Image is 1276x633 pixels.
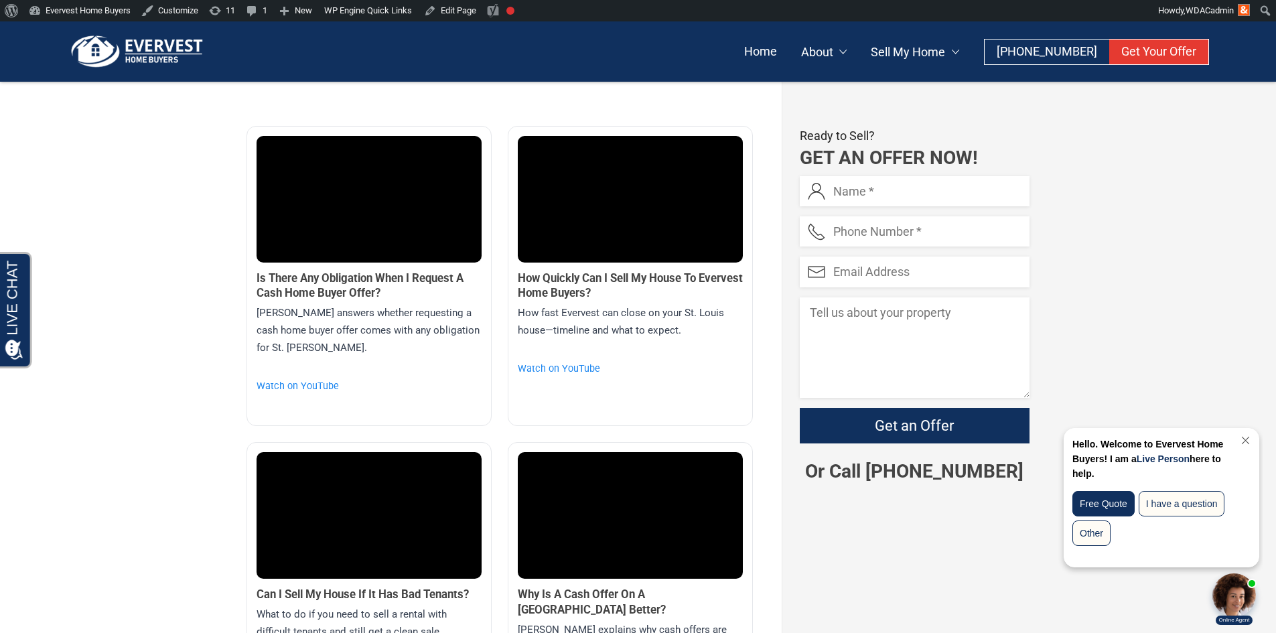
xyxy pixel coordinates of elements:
[789,40,859,64] a: About
[518,452,743,579] iframe: Why Is A Cash Offer On A St Louis House Better?
[732,40,789,64] a: Home
[257,380,339,392] a: Watch on YouTube
[257,305,482,357] p: [PERSON_NAME] answers whether requesting a cash home buyer offer comes with any obligation for St...
[800,126,1030,147] p: Ready to Sell?
[518,136,743,263] iframe: How Quickly Can I Sell My House To Evervest Home Buyers?
[518,305,743,340] p: How fast Evervest can close on your St. Louis house—timeline and what to expect.
[800,176,1030,206] input: Name *
[506,7,514,15] div: Focus keyphrase not set
[800,176,1030,460] form: Contact form
[67,35,208,68] img: logo.png
[518,587,743,617] h3: Why Is A Cash Offer On A [GEOGRAPHIC_DATA] Better?
[518,363,600,374] a: Watch on YouTube
[800,146,1030,170] h2: Get an Offer Now!
[257,452,482,579] iframe: Can I Sell My House If It Has Bad Tenants?
[1186,5,1234,15] span: WDACadmin
[985,40,1109,64] a: [PHONE_NUMBER]
[997,44,1097,58] span: [PHONE_NUMBER]
[1109,40,1208,64] a: Get Your Offer
[859,40,971,64] a: Sell My Home
[800,216,1030,247] input: Phone Number *
[1048,425,1263,626] iframe: Chat Invitation
[800,257,1030,287] input: Email Address
[257,587,482,602] h3: Can I Sell My House If It Has Bad Tenants?
[257,271,482,301] h3: Is There Any Obligation When I Request A Cash Home Buyer Offer?
[257,136,482,263] iframe: Is There Any Obligation When I Request A Cash Home Buyer Offer?
[518,271,743,301] h3: How Quickly Can I Sell My House To Evervest Home Buyers?
[800,460,1030,484] p: Or Call [PHONE_NUMBER]
[33,11,108,27] span: Opens a chat window
[800,408,1030,443] input: Get an Offer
